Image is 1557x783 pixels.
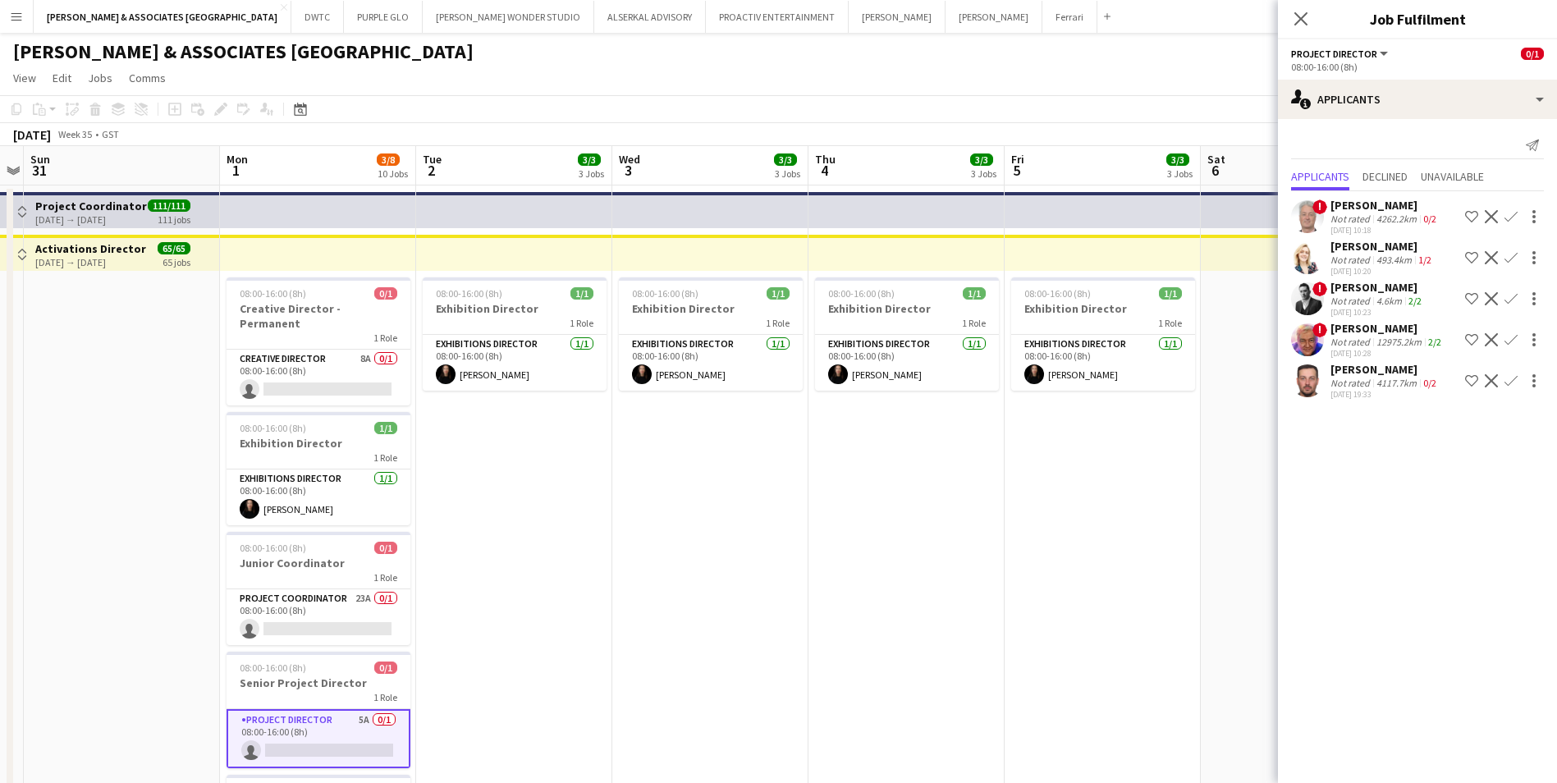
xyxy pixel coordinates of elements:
[374,422,397,434] span: 1/1
[7,67,43,89] a: View
[35,256,146,268] div: [DATE] → [DATE]
[35,199,147,213] h3: Project Coordinator
[616,161,640,180] span: 3
[1418,254,1431,266] app-skills-label: 1/2
[766,317,790,329] span: 1 Role
[579,167,604,180] div: 3 Jobs
[423,301,607,316] h3: Exhibition Director
[129,71,166,85] span: Comms
[158,242,190,254] span: 65/65
[775,167,800,180] div: 3 Jobs
[420,161,442,180] span: 2
[1330,254,1373,266] div: Not rated
[767,287,790,300] span: 1/1
[240,662,306,674] span: 08:00-16:00 (8h)
[1428,336,1441,348] app-skills-label: 2/2
[1159,287,1182,300] span: 1/1
[570,317,593,329] span: 1 Role
[1330,295,1373,307] div: Not rated
[1330,321,1445,336] div: [PERSON_NAME]
[373,332,397,344] span: 1 Role
[1362,171,1408,182] span: Declined
[227,589,410,645] app-card-role: Project Coordinator23A0/108:00-16:00 (8h)
[35,241,146,256] h3: Activations Director
[1291,61,1544,73] div: 08:00-16:00 (8h)
[632,287,698,300] span: 08:00-16:00 (8h)
[578,153,601,166] span: 3/3
[227,277,410,405] app-job-card: 08:00-16:00 (8h)0/1Creative Director - Permanent1 RoleCreative Director8A0/108:00-16:00 (8h)
[706,1,849,33] button: PROACTIV ENTERTAINMENT
[122,67,172,89] a: Comms
[1011,152,1024,167] span: Fri
[1373,377,1420,389] div: 4117.7km
[227,469,410,525] app-card-role: Exhibitions Director1/108:00-16:00 (8h)[PERSON_NAME]
[1330,280,1425,295] div: [PERSON_NAME]
[1312,199,1327,214] span: !
[1158,317,1182,329] span: 1 Role
[373,691,397,703] span: 1 Role
[102,128,119,140] div: GST
[1009,161,1024,180] span: 5
[1330,307,1425,318] div: [DATE] 10:23
[1291,48,1377,60] span: Project Director
[148,199,190,212] span: 111/111
[34,1,291,33] button: [PERSON_NAME] & ASSOCIATES [GEOGRAPHIC_DATA]
[53,71,71,85] span: Edit
[13,39,474,64] h1: [PERSON_NAME] & ASSOCIATES [GEOGRAPHIC_DATA]
[619,335,803,391] app-card-role: Exhibitions Director1/108:00-16:00 (8h)[PERSON_NAME]
[815,277,999,391] div: 08:00-16:00 (8h)1/1Exhibition Director1 RoleExhibitions Director1/108:00-16:00 (8h)[PERSON_NAME]
[227,412,410,525] app-job-card: 08:00-16:00 (8h)1/1Exhibition Director1 RoleExhibitions Director1/108:00-16:00 (8h)[PERSON_NAME]
[227,350,410,405] app-card-role: Creative Director8A0/108:00-16:00 (8h)
[619,301,803,316] h3: Exhibition Director
[1330,336,1373,348] div: Not rated
[88,71,112,85] span: Jobs
[1330,389,1440,400] div: [DATE] 19:33
[13,126,51,143] div: [DATE]
[373,571,397,584] span: 1 Role
[30,152,50,167] span: Sun
[28,161,50,180] span: 31
[971,167,996,180] div: 3 Jobs
[54,128,95,140] span: Week 35
[1024,287,1091,300] span: 08:00-16:00 (8h)
[1330,239,1435,254] div: [PERSON_NAME]
[227,301,410,331] h3: Creative Director - Permanent
[1291,171,1349,182] span: Applicants
[1330,198,1440,213] div: [PERSON_NAME]
[46,67,78,89] a: Edit
[1011,335,1195,391] app-card-role: Exhibitions Director1/108:00-16:00 (8h)[PERSON_NAME]
[344,1,423,33] button: PURPLE GLO
[423,335,607,391] app-card-role: Exhibitions Director1/108:00-16:00 (8h)[PERSON_NAME]
[1373,254,1415,266] div: 493.4km
[1373,213,1420,225] div: 4262.2km
[962,317,986,329] span: 1 Role
[1278,8,1557,30] h3: Job Fulfilment
[1330,377,1373,389] div: Not rated
[1011,277,1195,391] app-job-card: 08:00-16:00 (8h)1/1Exhibition Director1 RoleExhibitions Director1/108:00-16:00 (8h)[PERSON_NAME]
[227,652,410,768] app-job-card: 08:00-16:00 (8h)0/1Senior Project Director1 RoleProject Director5A0/108:00-16:00 (8h)
[378,167,408,180] div: 10 Jobs
[1011,301,1195,316] h3: Exhibition Director
[423,277,607,391] app-job-card: 08:00-16:00 (8h)1/1Exhibition Director1 RoleExhibitions Director1/108:00-16:00 (8h)[PERSON_NAME]
[619,277,803,391] div: 08:00-16:00 (8h)1/1Exhibition Director1 RoleExhibitions Director1/108:00-16:00 (8h)[PERSON_NAME]
[594,1,706,33] button: ALSERKAL ADVISORY
[1312,323,1327,337] span: !
[849,1,946,33] button: [PERSON_NAME]
[227,675,410,690] h3: Senior Project Director
[163,254,190,268] div: 65 jobs
[1373,336,1425,348] div: 12975.2km
[1421,171,1484,182] span: Unavailable
[423,1,594,33] button: [PERSON_NAME] WONDER STUDIO
[1408,295,1422,307] app-skills-label: 2/2
[1330,266,1435,277] div: [DATE] 10:20
[1207,152,1225,167] span: Sat
[227,152,248,167] span: Mon
[1330,348,1445,359] div: [DATE] 10:28
[227,709,410,768] app-card-role: Project Director5A0/108:00-16:00 (8h)
[227,532,410,645] app-job-card: 08:00-16:00 (8h)0/1Junior Coordinator1 RoleProject Coordinator23A0/108:00-16:00 (8h)
[1373,295,1405,307] div: 4.6km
